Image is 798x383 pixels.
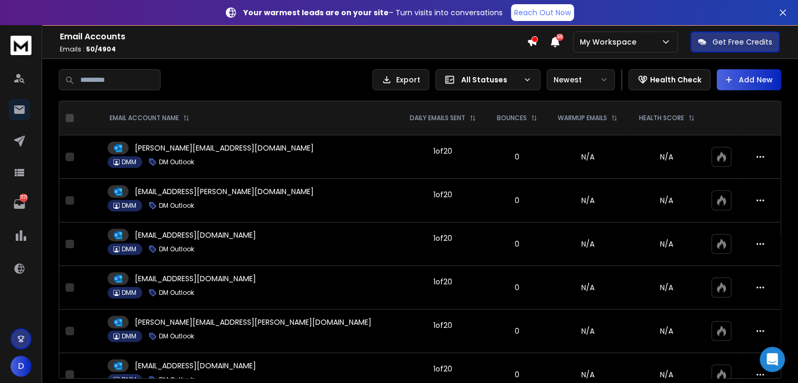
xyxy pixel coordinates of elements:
[493,195,541,206] p: 0
[497,114,527,122] p: BOUNCES
[433,146,452,156] div: 1 of 20
[10,356,31,377] button: D
[159,245,194,253] p: DM Outlook
[86,45,116,54] span: 50 / 4904
[243,7,389,18] strong: Your warmest leads are on your site
[135,186,314,197] p: [EMAIL_ADDRESS][PERSON_NAME][DOMAIN_NAME]
[159,201,194,210] p: DM Outlook
[635,369,699,380] p: N/A
[580,37,641,47] p: My Workspace
[712,37,772,47] p: Get Free Credits
[635,239,699,249] p: N/A
[10,36,31,55] img: logo
[373,69,429,90] button: Export
[159,289,194,297] p: DM Outlook
[243,7,503,18] p: – Turn visits into conversations
[122,201,136,210] p: DMM
[635,195,699,206] p: N/A
[19,194,28,202] p: 7171
[493,152,541,162] p: 0
[493,239,541,249] p: 0
[122,289,136,297] p: DMM
[639,114,684,122] p: HEALTH SCORE
[159,158,194,166] p: DM Outlook
[650,75,701,85] p: Health Check
[135,143,314,153] p: [PERSON_NAME][EMAIL_ADDRESS][DOMAIN_NAME]
[433,364,452,374] div: 1 of 20
[122,158,136,166] p: DMM
[717,69,781,90] button: Add New
[547,179,629,222] td: N/A
[461,75,519,85] p: All Statuses
[60,45,527,54] p: Emails :
[635,152,699,162] p: N/A
[110,114,189,122] div: EMAIL ACCOUNT NAME
[433,320,452,331] div: 1 of 20
[547,69,615,90] button: Newest
[60,30,527,43] h1: Email Accounts
[135,230,256,240] p: [EMAIL_ADDRESS][DOMAIN_NAME]
[511,4,574,21] a: Reach Out Now
[159,332,194,341] p: DM Outlook
[558,114,607,122] p: WARMUP EMAILS
[122,332,136,341] p: DMM
[433,189,452,200] div: 1 of 20
[547,266,629,310] td: N/A
[410,114,465,122] p: DAILY EMAILS SENT
[556,34,563,41] span: 50
[122,245,136,253] p: DMM
[433,233,452,243] div: 1 of 20
[547,310,629,353] td: N/A
[433,276,452,287] div: 1 of 20
[493,282,541,293] p: 0
[547,135,629,179] td: N/A
[493,369,541,380] p: 0
[760,347,785,372] div: Open Intercom Messenger
[629,69,710,90] button: Health Check
[9,194,30,215] a: 7171
[135,317,371,327] p: [PERSON_NAME][EMAIL_ADDRESS][PERSON_NAME][DOMAIN_NAME]
[547,222,629,266] td: N/A
[635,326,699,336] p: N/A
[690,31,780,52] button: Get Free Credits
[493,326,541,336] p: 0
[135,360,256,371] p: [EMAIL_ADDRESS][DOMAIN_NAME]
[635,282,699,293] p: N/A
[514,7,571,18] p: Reach Out Now
[135,273,256,284] p: [EMAIL_ADDRESS][DOMAIN_NAME]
